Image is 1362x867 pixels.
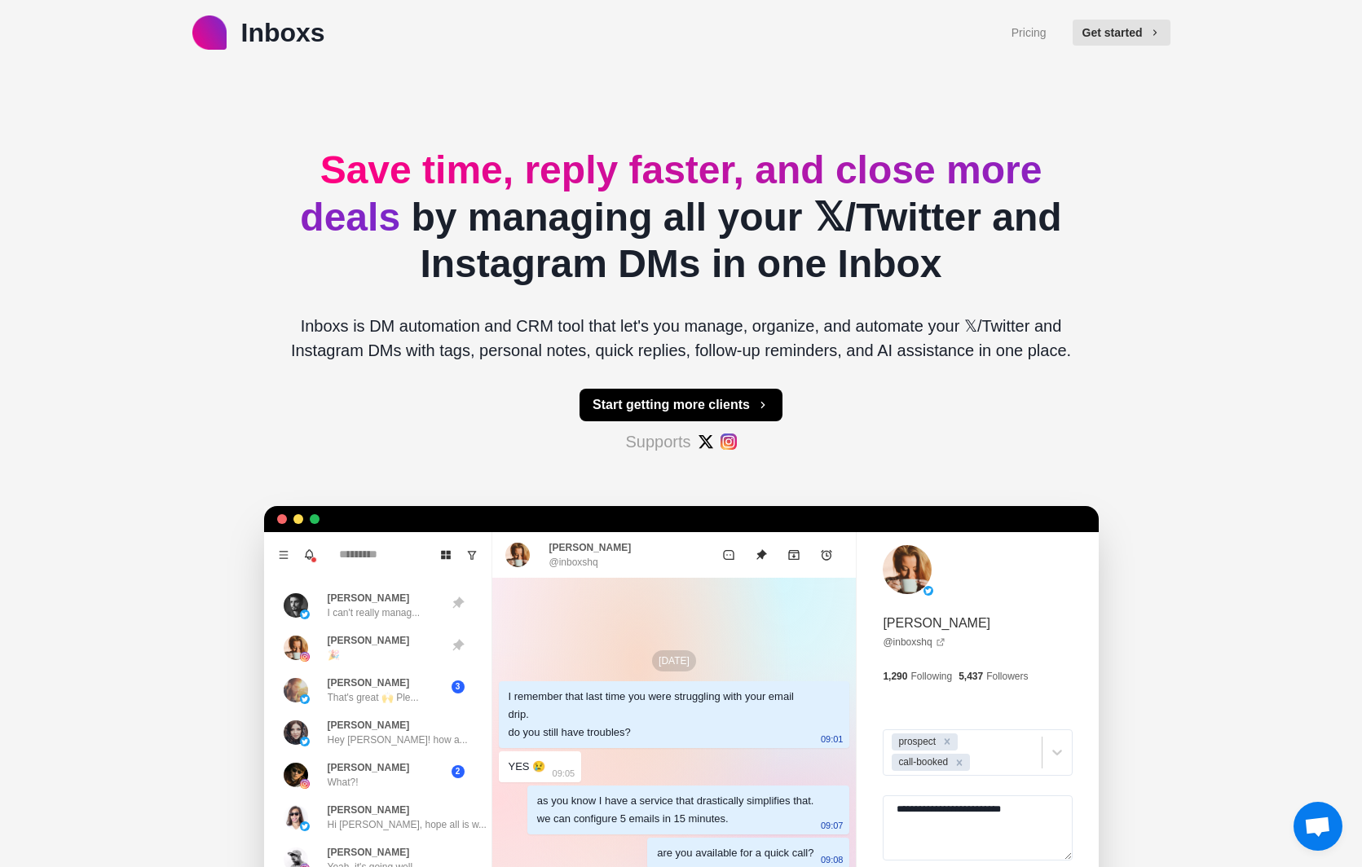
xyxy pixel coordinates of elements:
[192,15,227,50] img: logo
[923,586,933,596] img: picture
[300,694,310,704] img: picture
[284,636,308,660] img: picture
[810,539,843,571] button: Add reminder
[509,758,546,776] div: YES 😢
[549,555,598,570] p: @inboxshq
[893,733,938,750] div: prospect
[284,678,308,702] img: picture
[433,542,459,568] button: Board View
[986,669,1028,684] p: Followers
[284,805,308,830] img: picture
[910,669,952,684] p: Following
[553,764,575,782] p: 09:05
[271,542,297,568] button: Menu
[284,763,308,787] img: picture
[328,718,410,733] p: [PERSON_NAME]
[297,542,323,568] button: Notifications
[893,754,950,771] div: call-booked
[300,148,1042,239] span: Save time, reply faster, and close more deals
[1294,802,1342,851] a: Open chat
[938,733,956,750] div: Remove prospect
[505,543,530,567] img: picture
[300,779,310,789] img: picture
[698,433,714,450] img: #
[328,775,359,790] p: What?!
[328,733,468,747] p: Hey [PERSON_NAME]! how a...
[950,754,968,771] div: Remove call-booked
[284,720,308,745] img: picture
[883,635,945,649] a: @inboxshq
[328,803,410,817] p: [PERSON_NAME]
[328,676,410,690] p: [PERSON_NAME]
[959,669,983,684] p: 5,437
[509,688,814,742] div: I remember that last time you were struggling with your email drip. do you still have troubles?
[778,539,810,571] button: Archive
[821,816,844,834] p: 09:07
[300,821,310,831] img: picture
[652,650,696,671] p: [DATE]
[277,314,1086,363] p: Inboxs is DM automation and CRM tool that let's you manage, organize, and automate your 𝕏/Twitter...
[328,648,340,662] p: 🎉
[721,433,737,450] img: #
[241,13,325,52] p: Inboxs
[657,844,813,862] div: are you available for a quick call?
[284,593,308,618] img: picture
[328,591,410,605] p: [PERSON_NAME]
[1073,20,1170,46] button: Get started
[1012,24,1047,42] a: Pricing
[300,652,310,662] img: picture
[625,429,690,454] p: Supports
[452,680,465,693] span: 3
[328,633,410,648] p: [PERSON_NAME]
[537,792,814,828] div: as you know I have a service that drastically simplifies that. we can configure 5 emails in 15 mi...
[452,765,465,778] span: 2
[300,737,310,746] img: picture
[328,690,419,705] p: That's great 🙌 Ple...
[580,389,782,421] button: Start getting more clients
[712,539,745,571] button: Mark as unread
[883,545,932,594] img: picture
[549,540,632,555] p: [PERSON_NAME]
[192,13,325,52] a: logoInboxs
[883,614,990,633] p: [PERSON_NAME]
[821,730,844,748] p: 09:01
[300,610,310,619] img: picture
[745,539,778,571] button: Unpin
[328,817,487,832] p: Hi [PERSON_NAME], hope all is w...
[277,147,1086,288] h2: by managing all your 𝕏/Twitter and Instagram DMs in one Inbox
[328,605,421,620] p: I can't really manag...
[328,760,410,775] p: [PERSON_NAME]
[328,845,410,860] p: [PERSON_NAME]
[459,542,485,568] button: Show unread conversations
[883,669,907,684] p: 1,290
